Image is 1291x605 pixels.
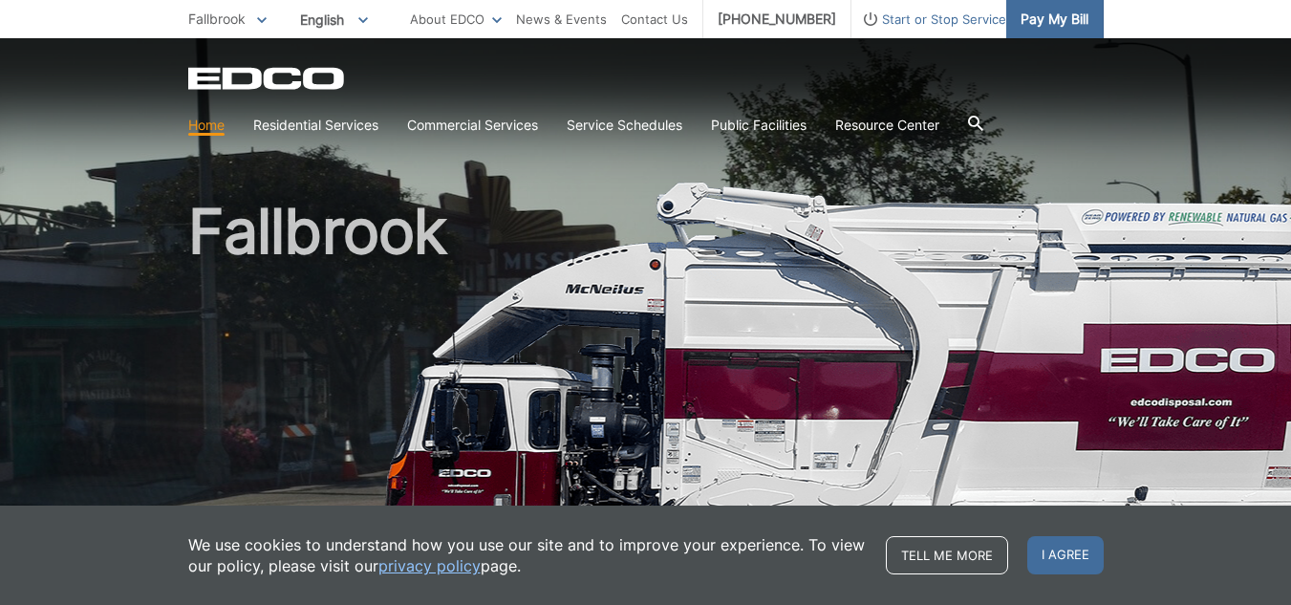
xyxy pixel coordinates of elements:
[188,115,225,136] a: Home
[516,9,607,30] a: News & Events
[835,115,939,136] a: Resource Center
[886,536,1008,574] a: Tell me more
[410,9,502,30] a: About EDCO
[621,9,688,30] a: Contact Us
[1021,9,1088,30] span: Pay My Bill
[188,67,347,90] a: EDCD logo. Return to the homepage.
[711,115,807,136] a: Public Facilities
[286,4,382,35] span: English
[188,534,867,576] p: We use cookies to understand how you use our site and to improve your experience. To view our pol...
[378,555,481,576] a: privacy policy
[1027,536,1104,574] span: I agree
[407,115,538,136] a: Commercial Services
[188,11,246,27] span: Fallbrook
[253,115,378,136] a: Residential Services
[567,115,682,136] a: Service Schedules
